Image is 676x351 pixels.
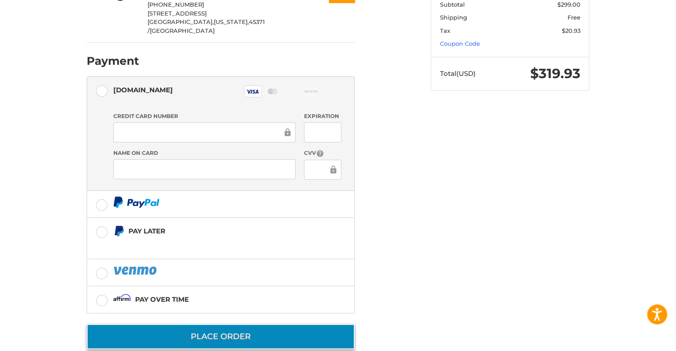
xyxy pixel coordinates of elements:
h2: Payment [87,54,139,68]
img: PayPal icon [113,265,159,276]
label: CVV [304,149,341,158]
span: $20.93 [562,27,580,34]
span: [PHONE_NUMBER] [148,1,204,8]
span: [STREET_ADDRESS] [148,10,207,17]
span: $319.93 [530,65,580,82]
div: [DOMAIN_NAME] [113,83,173,97]
span: Shipping [440,14,467,21]
span: Subtotal [440,1,465,8]
img: PayPal icon [113,197,160,208]
div: Pay over time [135,292,189,307]
button: Place Order [87,324,355,349]
span: 45371 / [148,18,265,34]
a: Coupon Code [440,40,480,47]
label: Expiration [304,112,341,120]
div: Pay Later [128,224,299,238]
iframe: Google Customer Reviews [603,327,676,351]
span: $299.00 [557,1,580,8]
img: Pay Later icon [113,225,124,237]
span: Total (USD) [440,69,476,78]
label: Name on Card [113,149,296,157]
span: [US_STATE], [214,18,249,25]
span: [GEOGRAPHIC_DATA], [148,18,214,25]
span: Tax [440,27,450,34]
span: Free [568,14,580,21]
label: Credit Card Number [113,112,296,120]
span: [GEOGRAPHIC_DATA] [150,27,215,34]
img: Affirm icon [113,294,131,305]
iframe: PayPal Message 1 [113,241,299,248]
